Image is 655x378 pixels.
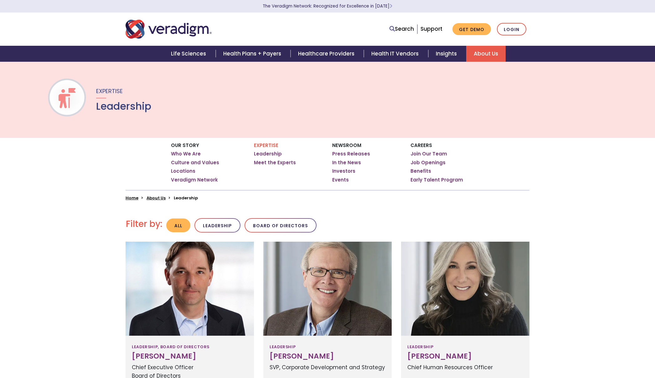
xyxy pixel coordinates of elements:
a: The Veradigm Network: Recognized for Excellence in [DATE]Learn More [263,3,392,9]
a: Login [497,23,526,36]
h1: Leadership [96,100,151,112]
a: Healthcare Providers [291,46,364,62]
a: Early Talent Program [410,177,463,183]
a: Culture and Values [171,160,219,166]
a: Join Our Team [410,151,447,157]
a: About Us [466,46,506,62]
a: Investors [332,168,355,174]
a: Meet the Experts [254,160,296,166]
h2: Filter by: [126,219,162,229]
button: Board of Directors [245,218,317,233]
p: Chief Human Resources Officer [407,363,523,372]
a: Who We Are [171,151,201,157]
span: Leadership, Board of Directors [132,342,209,352]
a: Life Sciences [163,46,215,62]
a: Home [126,195,138,201]
span: Leadership [407,342,433,352]
a: Insights [428,46,466,62]
h3: [PERSON_NAME] [407,352,523,361]
a: About Us [147,195,166,201]
a: Press Releases [332,151,370,157]
span: Leadership [270,342,296,352]
a: Search [389,25,414,33]
span: Expertise [96,87,123,95]
h3: [PERSON_NAME] [132,352,248,361]
a: Get Demo [452,23,491,35]
button: All [166,218,190,233]
a: Job Openings [410,160,446,166]
a: Support [420,25,442,33]
a: Leadership [254,151,282,157]
a: Veradigm Network [171,177,218,183]
p: SVP, Corporate Development and Strategy [270,363,385,372]
a: Events [332,177,349,183]
button: Leadership [194,218,240,233]
a: Locations [171,168,195,174]
a: In the News [332,160,361,166]
a: Health IT Vendors [364,46,428,62]
img: Veradigm logo [126,19,212,39]
span: Learn More [389,3,392,9]
a: Benefits [410,168,431,174]
a: Health Plans + Payers [216,46,291,62]
h3: [PERSON_NAME] [270,352,385,361]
